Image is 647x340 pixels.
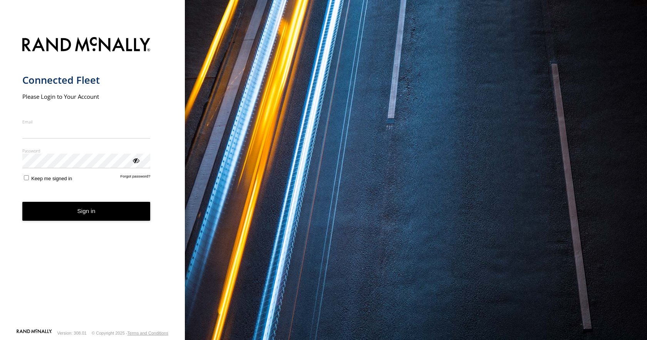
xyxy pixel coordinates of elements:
img: Rand McNally [22,36,151,55]
div: © Copyright 2025 - [92,331,168,335]
div: ViewPassword [132,156,139,164]
a: Forgot password? [121,174,151,181]
label: Password [22,148,151,154]
h1: Connected Fleet [22,74,151,86]
form: main [22,32,163,328]
div: Version: 308.01 [57,331,87,335]
label: Email [22,119,151,125]
a: Visit our Website [17,329,52,337]
h2: Please Login to Your Account [22,93,151,100]
a: Terms and Conditions [127,331,168,335]
button: Sign in [22,202,151,221]
span: Keep me signed in [31,176,72,181]
input: Keep me signed in [24,175,29,180]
